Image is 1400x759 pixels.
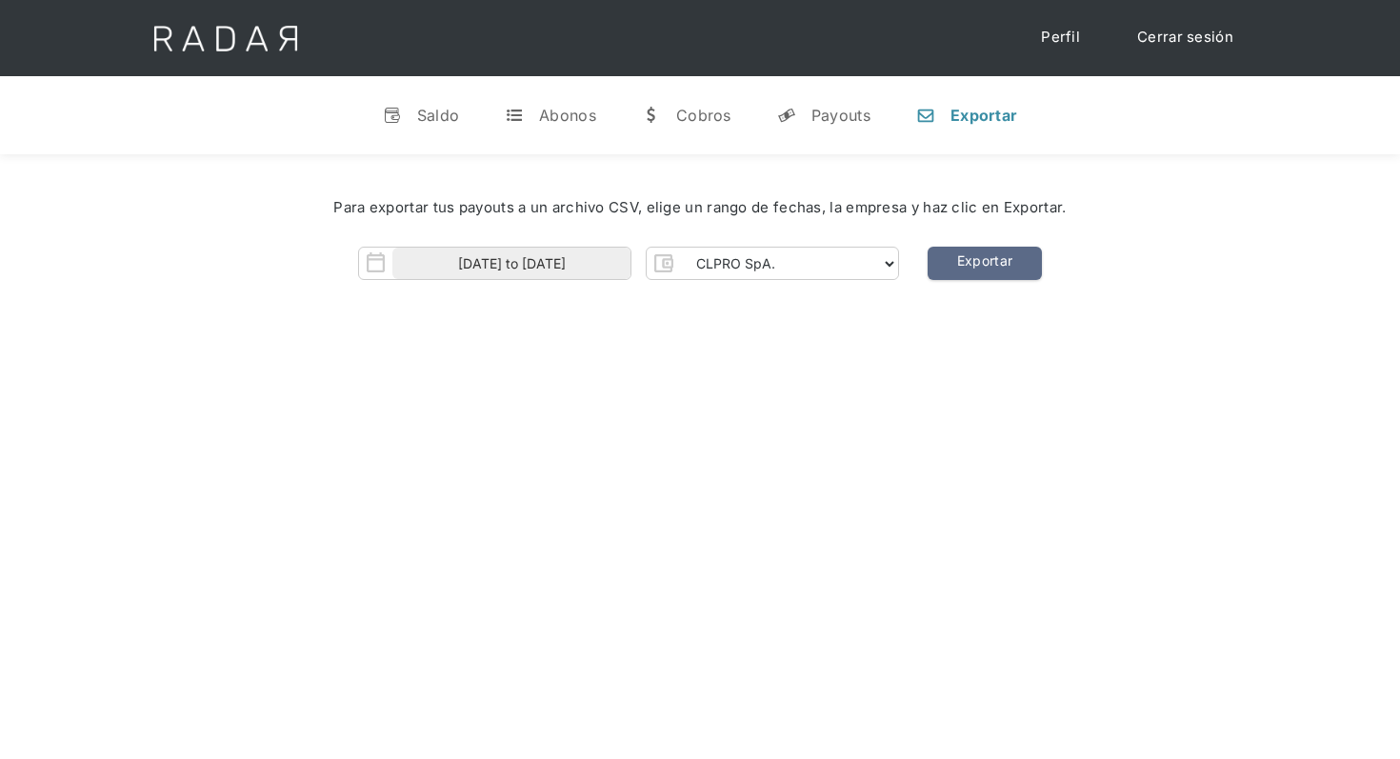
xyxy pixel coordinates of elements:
a: Cerrar sesión [1118,19,1252,56]
div: Abonos [539,106,596,125]
div: v [383,106,402,125]
div: t [505,106,524,125]
div: Payouts [811,106,870,125]
div: Saldo [417,106,460,125]
a: Perfil [1022,19,1099,56]
div: Cobros [676,106,731,125]
div: Para exportar tus payouts a un archivo CSV, elige un rango de fechas, la empresa y haz clic en Ex... [57,197,1343,219]
form: Form [358,247,899,280]
div: y [777,106,796,125]
div: Exportar [950,106,1017,125]
div: w [642,106,661,125]
a: Exportar [928,247,1042,280]
div: n [916,106,935,125]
